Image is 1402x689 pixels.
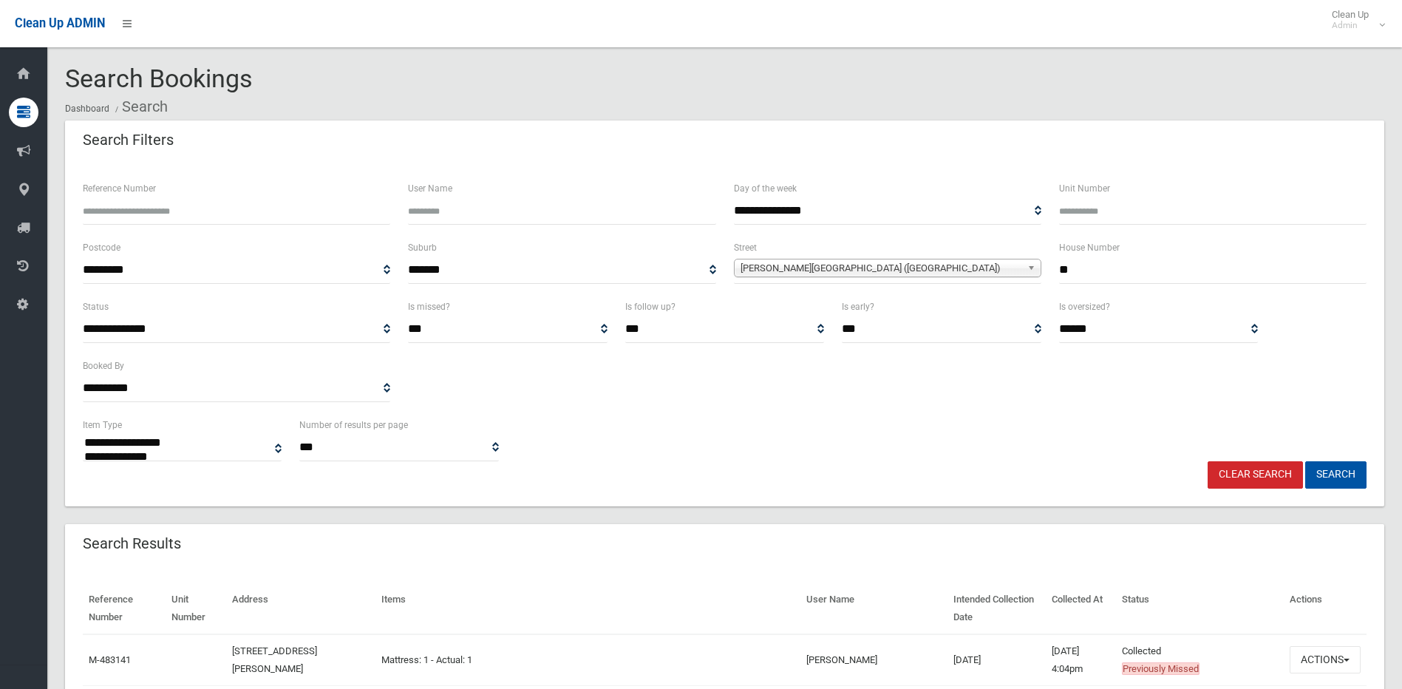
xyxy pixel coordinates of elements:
[83,417,122,433] label: Item Type
[89,654,131,665] a: M-483141
[1305,461,1367,489] button: Search
[65,126,191,155] header: Search Filters
[1059,240,1120,256] label: House Number
[734,180,797,197] label: Day of the week
[112,93,168,121] li: Search
[83,299,109,315] label: Status
[1059,299,1110,315] label: Is oversized?
[408,180,452,197] label: User Name
[741,259,1021,277] span: [PERSON_NAME][GEOGRAPHIC_DATA] ([GEOGRAPHIC_DATA])
[83,180,156,197] label: Reference Number
[375,634,800,686] td: Mattress: 1 - Actual: 1
[65,64,253,93] span: Search Bookings
[1059,180,1110,197] label: Unit Number
[65,103,109,114] a: Dashboard
[1332,20,1369,31] small: Admin
[1284,583,1367,634] th: Actions
[299,417,408,433] label: Number of results per page
[1122,662,1199,675] span: Previously Missed
[226,583,375,634] th: Address
[1116,583,1284,634] th: Status
[800,583,947,634] th: User Name
[375,583,800,634] th: Items
[800,634,947,686] td: [PERSON_NAME]
[83,583,166,634] th: Reference Number
[734,240,757,256] label: Street
[1046,634,1117,686] td: [DATE] 4:04pm
[65,529,199,558] header: Search Results
[1046,583,1117,634] th: Collected At
[1324,9,1384,31] span: Clean Up
[1116,634,1284,686] td: Collected
[842,299,874,315] label: Is early?
[83,240,120,256] label: Postcode
[408,240,437,256] label: Suburb
[947,634,1046,686] td: [DATE]
[232,645,317,674] a: [STREET_ADDRESS][PERSON_NAME]
[83,358,124,374] label: Booked By
[625,299,676,315] label: Is follow up?
[15,16,105,30] span: Clean Up ADMIN
[947,583,1046,634] th: Intended Collection Date
[408,299,450,315] label: Is missed?
[1290,646,1361,673] button: Actions
[166,583,225,634] th: Unit Number
[1208,461,1303,489] a: Clear Search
